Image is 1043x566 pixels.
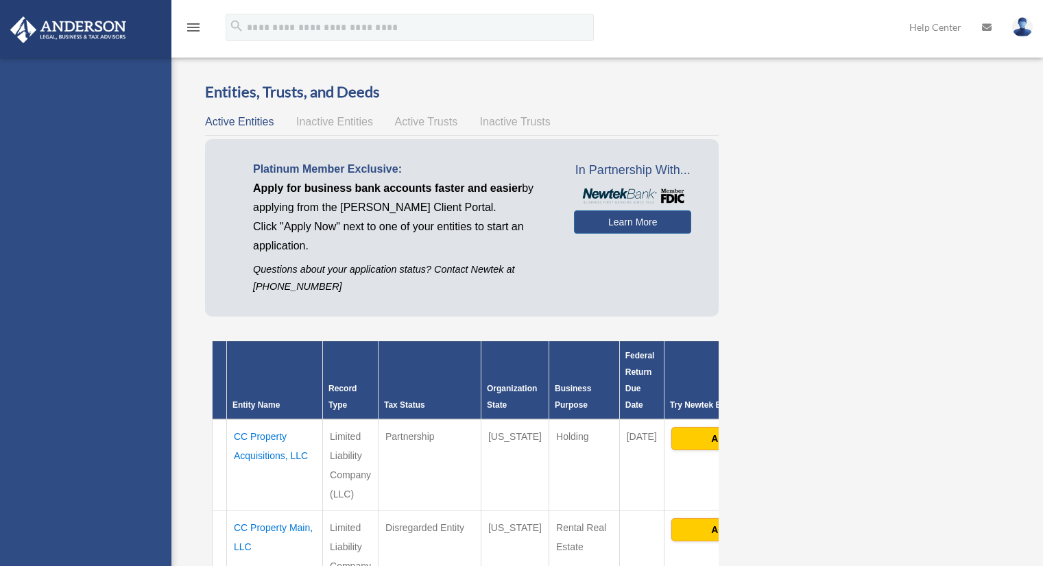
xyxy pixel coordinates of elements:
h3: Entities, Trusts, and Deeds [205,82,719,103]
th: Record Type [323,341,379,419]
td: [US_STATE] [481,419,549,511]
th: Organization State [481,341,549,419]
td: [DATE] [619,419,664,511]
p: by applying from the [PERSON_NAME] Client Portal. [253,179,553,217]
button: Apply Now [671,518,805,541]
td: Holding [549,419,620,511]
span: Inactive Trusts [480,116,551,127]
img: NewtekBankLogoSM.png [581,188,684,204]
a: Learn More [574,210,691,234]
td: CC Property Acquisitions, LLC [227,419,323,511]
span: In Partnership With... [574,160,691,182]
th: Federal Return Due Date [619,341,664,419]
th: Business Purpose [549,341,620,419]
p: Click "Apply Now" next to one of your entities to start an application. [253,217,553,256]
img: User Pic [1012,17,1033,37]
span: Active Entities [205,116,274,127]
td: Limited Liability Company (LLC) [323,419,379,511]
p: Questions about your application status? Contact Newtek at [PHONE_NUMBER] [253,261,553,295]
a: menu [185,24,202,36]
th: Tax Status [378,341,481,419]
span: Active Trusts [395,116,458,127]
div: Try Newtek Bank [670,397,806,413]
th: Entity Name [227,341,323,419]
span: Apply for business bank accounts faster and easier [253,182,522,194]
img: Anderson Advisors Platinum Portal [6,16,130,43]
span: Inactive Entities [296,116,373,127]
i: search [229,19,244,34]
i: menu [185,19,202,36]
button: Apply Now [671,427,805,450]
td: Partnership [378,419,481,511]
p: Platinum Member Exclusive: [253,160,553,179]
